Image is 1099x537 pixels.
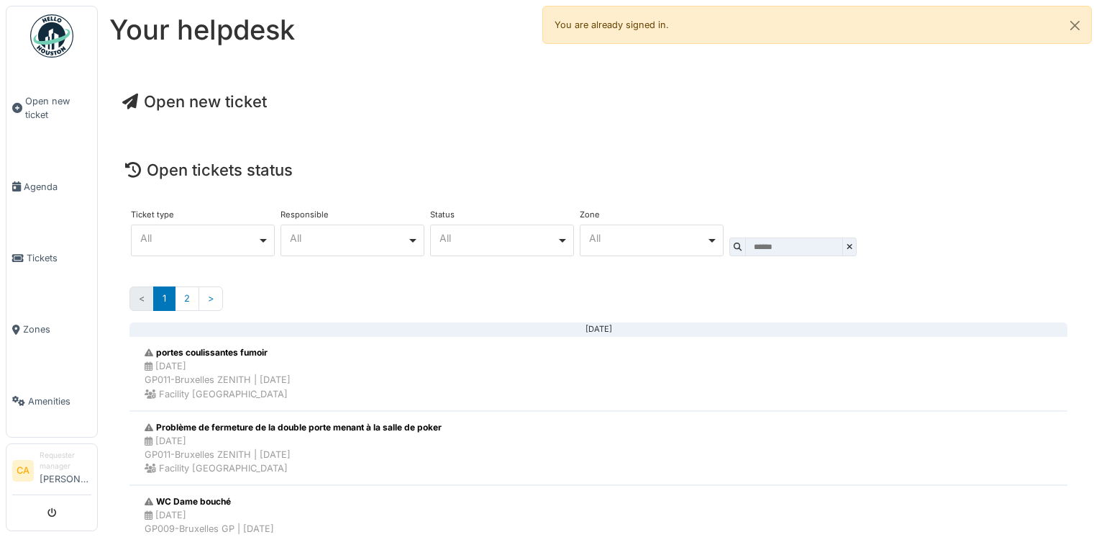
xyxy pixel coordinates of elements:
a: Next [199,286,223,310]
label: Zone [580,211,600,219]
a: Amenities [6,366,97,437]
h4: Open tickets status [125,161,1072,179]
div: Problème de fermeture de la double porte menant à la salle de poker [145,421,442,434]
a: Zones [6,294,97,365]
a: Agenda [6,151,97,222]
a: 2 [175,286,199,310]
span: Tickets [27,251,91,265]
li: CA [12,460,34,482]
div: All [140,234,257,242]
a: portes coulissantes fumoir [DATE]GP011-Bruxelles ZENITH | [DATE] Facility [GEOGRAPHIC_DATA] [129,336,1067,411]
label: Status [430,211,455,219]
div: portes coulissantes fumoir [145,346,291,359]
a: CA Requester manager[PERSON_NAME] [12,450,91,495]
a: 1 [153,286,175,310]
span: Open new ticket [25,94,91,122]
span: Amenities [28,394,91,408]
div: [DATE] [141,329,1056,330]
span: Agenda [24,180,91,194]
label: Ticket type [131,211,174,219]
div: [DATE] GP011-Bruxelles ZENITH | [DATE] Facility [GEOGRAPHIC_DATA] [145,434,442,476]
label: Responsible [281,211,329,219]
div: All [290,234,407,242]
a: Problème de fermeture de la double porte menant à la salle de poker [DATE]GP011-Bruxelles ZENITH ... [129,411,1067,486]
li: [PERSON_NAME] [40,450,91,492]
div: All [589,234,706,242]
div: [DATE] GP011-Bruxelles ZENITH | [DATE] Facility [GEOGRAPHIC_DATA] [145,359,291,401]
a: Open new ticket [6,66,97,151]
button: Close [1059,6,1091,45]
span: Zones [23,322,91,336]
a: Open new ticket [122,92,267,111]
div: You are already signed in. [542,6,1092,44]
div: All [439,234,557,242]
nav: Pages [129,286,1067,322]
img: Badge_color-CXgf-gQk.svg [30,14,73,58]
div: WC Dame bouché [145,495,288,508]
a: Tickets [6,222,97,294]
div: Requester manager [40,450,91,472]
